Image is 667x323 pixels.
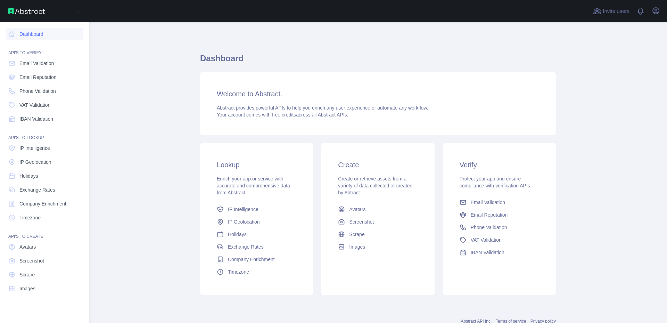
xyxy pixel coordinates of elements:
[217,176,290,195] span: Enrich your app or service with accurate and comprehensive data from Abstract
[214,228,299,241] a: Holidays
[471,236,502,243] span: VAT Validation
[603,7,629,15] span: Invite users
[228,206,258,213] span: IP Intelligence
[19,145,50,152] span: IP Intelligence
[228,231,247,238] span: Holidays
[349,206,365,213] span: Avatars
[19,60,54,67] span: Email Validation
[471,249,504,256] span: IBAN Validation
[6,28,83,40] a: Dashboard
[6,127,83,140] div: API'S TO LOOKUP
[19,214,41,221] span: Timezone
[228,218,260,225] span: IP Geolocation
[214,266,299,278] a: Timezone
[457,209,542,221] a: Email Reputation
[19,172,38,179] span: Holidays
[592,6,631,17] button: Invite users
[19,159,51,165] span: IP Geolocation
[335,216,420,228] a: Screenshot
[6,57,83,70] a: Email Validation
[19,102,50,108] span: VAT Validation
[214,216,299,228] a: IP Geolocation
[214,241,299,253] a: Exchange Rates
[19,186,55,193] span: Exchange Rates
[6,282,83,295] a: Images
[217,89,539,99] h3: Welcome to Abstract.
[6,113,83,125] a: IBAN Validation
[19,243,36,250] span: Avatars
[335,228,420,241] a: Scrape
[457,246,542,259] a: IBAN Validation
[228,256,275,263] span: Company Enrichment
[200,53,556,70] h1: Dashboard
[338,176,412,195] span: Create or retrieve assets from a variety of data collected or created by Abtract
[19,88,56,95] span: Phone Validation
[335,241,420,253] a: Images
[214,253,299,266] a: Company Enrichment
[6,241,83,253] a: Avatars
[6,184,83,196] a: Exchange Rates
[460,160,539,170] h3: Verify
[338,160,418,170] h3: Create
[349,218,374,225] span: Screenshot
[217,112,348,118] span: Your account comes with across all Abstract APIs.
[228,268,249,275] span: Timezone
[19,257,44,264] span: Screenshot
[6,255,83,267] a: Screenshot
[471,224,507,231] span: Phone Validation
[471,211,508,218] span: Email Reputation
[19,200,66,207] span: Company Enrichment
[19,285,35,292] span: Images
[457,196,542,209] a: Email Validation
[217,105,428,111] span: Abstract provides powerful APIs to help you enrich any user experience or automate any workflow.
[6,85,83,97] a: Phone Validation
[6,197,83,210] a: Company Enrichment
[8,8,45,14] img: Abstract API
[6,268,83,281] a: Scrape
[6,156,83,168] a: IP Geolocation
[349,231,364,238] span: Scrape
[457,221,542,234] a: Phone Validation
[349,243,365,250] span: Images
[217,160,296,170] h3: Lookup
[228,243,264,250] span: Exchange Rates
[335,203,420,216] a: Avatars
[6,211,83,224] a: Timezone
[214,203,299,216] a: IP Intelligence
[460,176,530,188] span: Protect your app and ensure compliance with verification APIs
[6,225,83,239] div: API'S TO CREATE
[6,99,83,111] a: VAT Validation
[6,42,83,56] div: API'S TO VERIFY
[6,71,83,83] a: Email Reputation
[19,115,53,122] span: IBAN Validation
[19,74,57,81] span: Email Reputation
[457,234,542,246] a: VAT Validation
[272,112,296,118] span: free credits
[6,170,83,182] a: Holidays
[6,142,83,154] a: IP Intelligence
[471,199,505,206] span: Email Validation
[19,271,35,278] span: Scrape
